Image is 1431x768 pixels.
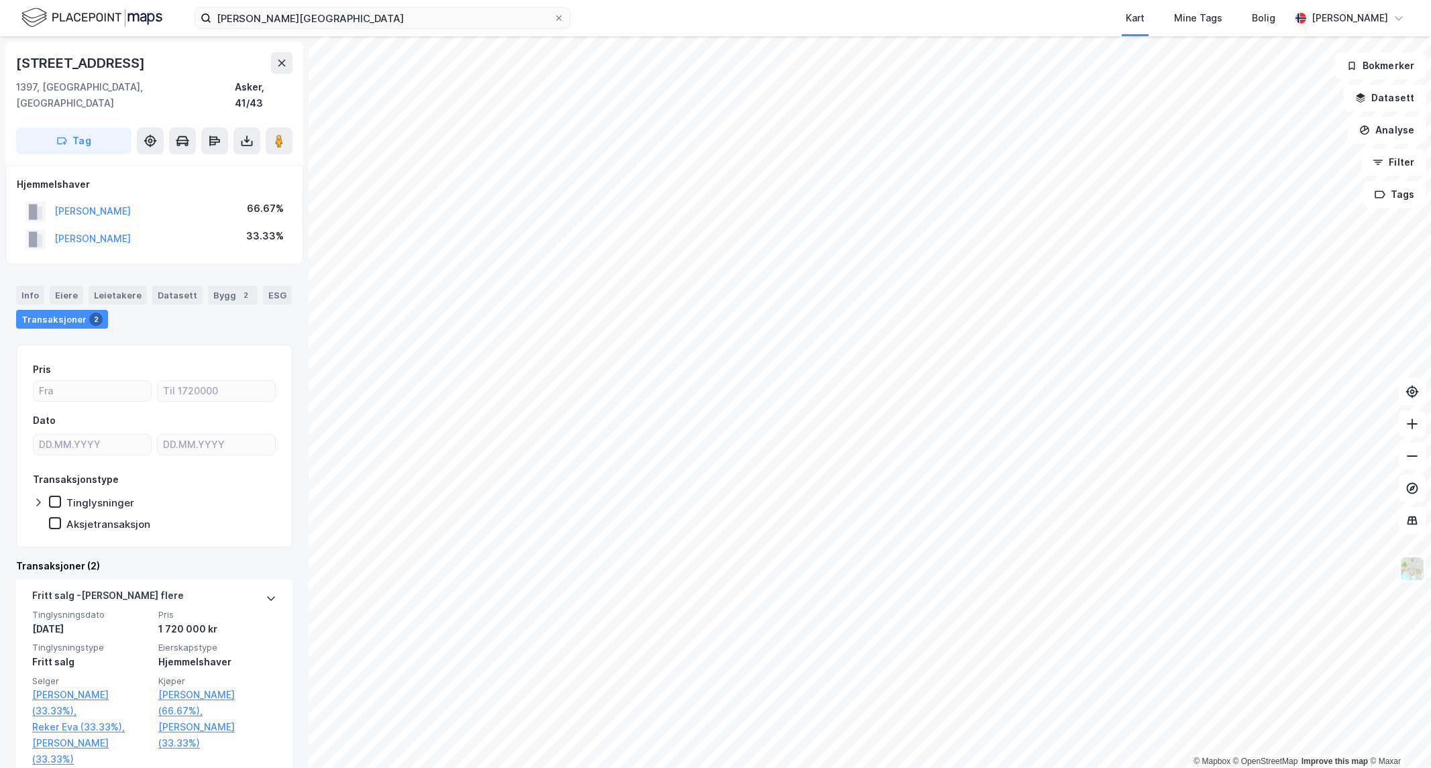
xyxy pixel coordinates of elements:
[66,518,150,531] div: Aksjetransaksjon
[16,79,235,111] div: 1397, [GEOGRAPHIC_DATA], [GEOGRAPHIC_DATA]
[208,286,258,305] div: Bygg
[1364,704,1431,768] iframe: Chat Widget
[1233,757,1298,766] a: OpenStreetMap
[158,719,276,751] a: [PERSON_NAME] (33.33%)
[158,609,276,620] span: Pris
[32,735,150,767] a: [PERSON_NAME] (33.33%)
[32,621,150,637] div: [DATE]
[152,286,203,305] div: Datasett
[158,675,276,687] span: Kjøper
[158,687,276,719] a: [PERSON_NAME] (66.67%),
[32,687,150,719] a: [PERSON_NAME] (33.33%),
[1363,181,1426,208] button: Tags
[1252,10,1275,26] div: Bolig
[158,642,276,653] span: Eierskapstype
[33,413,56,429] div: Dato
[1194,757,1230,766] a: Mapbox
[1364,704,1431,768] div: Kontrollprogram for chat
[32,654,150,670] div: Fritt salg
[1361,149,1426,176] button: Filter
[158,621,276,637] div: 1 720 000 kr
[211,8,553,28] input: Søk på adresse, matrikkel, gårdeiere, leietakere eller personer
[1348,117,1426,144] button: Analyse
[89,313,103,326] div: 2
[158,435,275,455] input: DD.MM.YYYY
[1302,757,1368,766] a: Improve this map
[33,362,51,378] div: Pris
[34,435,151,455] input: DD.MM.YYYY
[247,201,284,217] div: 66.67%
[158,654,276,670] div: Hjemmelshaver
[66,496,134,509] div: Tinglysninger
[32,588,184,609] div: Fritt salg - [PERSON_NAME] flere
[16,127,131,154] button: Tag
[263,286,292,305] div: ESG
[1312,10,1388,26] div: [PERSON_NAME]
[1174,10,1222,26] div: Mine Tags
[32,609,150,620] span: Tinglysningsdato
[1335,52,1426,79] button: Bokmerker
[235,79,293,111] div: Asker, 41/43
[158,381,275,401] input: Til 1720000
[21,6,162,30] img: logo.f888ab2527a4732fd821a326f86c7f29.svg
[32,719,150,735] a: Reker Eva (33.33%),
[50,286,83,305] div: Eiere
[34,381,151,401] input: Fra
[246,228,284,244] div: 33.33%
[16,310,108,329] div: Transaksjoner
[1399,556,1425,582] img: Z
[32,675,150,687] span: Selger
[239,288,252,302] div: 2
[32,642,150,653] span: Tinglysningstype
[1344,85,1426,111] button: Datasett
[89,286,147,305] div: Leietakere
[16,52,148,74] div: [STREET_ADDRESS]
[17,176,292,193] div: Hjemmelshaver
[1126,10,1145,26] div: Kart
[16,558,293,574] div: Transaksjoner (2)
[16,286,44,305] div: Info
[33,472,119,488] div: Transaksjonstype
